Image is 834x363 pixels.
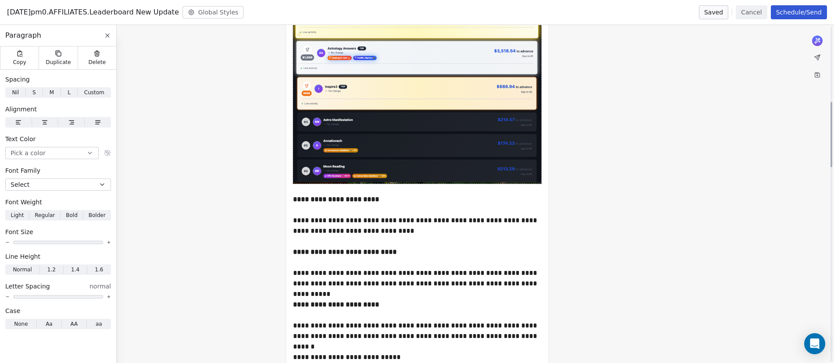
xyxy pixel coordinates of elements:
[50,89,54,96] span: M
[96,320,102,328] span: aa
[84,89,104,96] span: Custom
[12,89,19,96] span: Nil
[70,320,78,328] span: AA
[5,147,99,159] button: Pick a color
[5,306,20,315] span: Case
[13,266,32,274] span: Normal
[95,266,103,274] span: 1.6
[736,5,767,19] button: Cancel
[5,228,33,236] span: Font Size
[89,59,106,66] span: Delete
[46,320,53,328] span: Aa
[47,266,56,274] span: 1.2
[35,211,55,219] span: Regular
[46,59,71,66] span: Duplicate
[71,266,79,274] span: 1.4
[5,282,50,291] span: Letter Spacing
[5,30,41,41] span: Paragraph
[14,320,28,328] span: None
[183,6,244,18] button: Global Styles
[68,89,71,96] span: L
[11,211,24,219] span: Light
[5,75,30,84] span: Spacing
[5,135,36,143] span: Text Color
[5,166,40,175] span: Font Family
[5,105,37,114] span: Alignment
[66,211,78,219] span: Bold
[32,89,36,96] span: S
[771,5,827,19] button: Schedule/Send
[5,198,42,206] span: Font Weight
[89,282,111,291] span: normal
[804,333,825,354] div: Open Intercom Messenger
[11,180,29,189] span: Select
[89,211,106,219] span: Bolder
[5,252,40,261] span: Line Height
[13,59,26,66] span: Copy
[7,7,179,18] span: [DATE]pm0.AFFILIATES.Leaderboard New Update
[699,5,728,19] button: Saved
